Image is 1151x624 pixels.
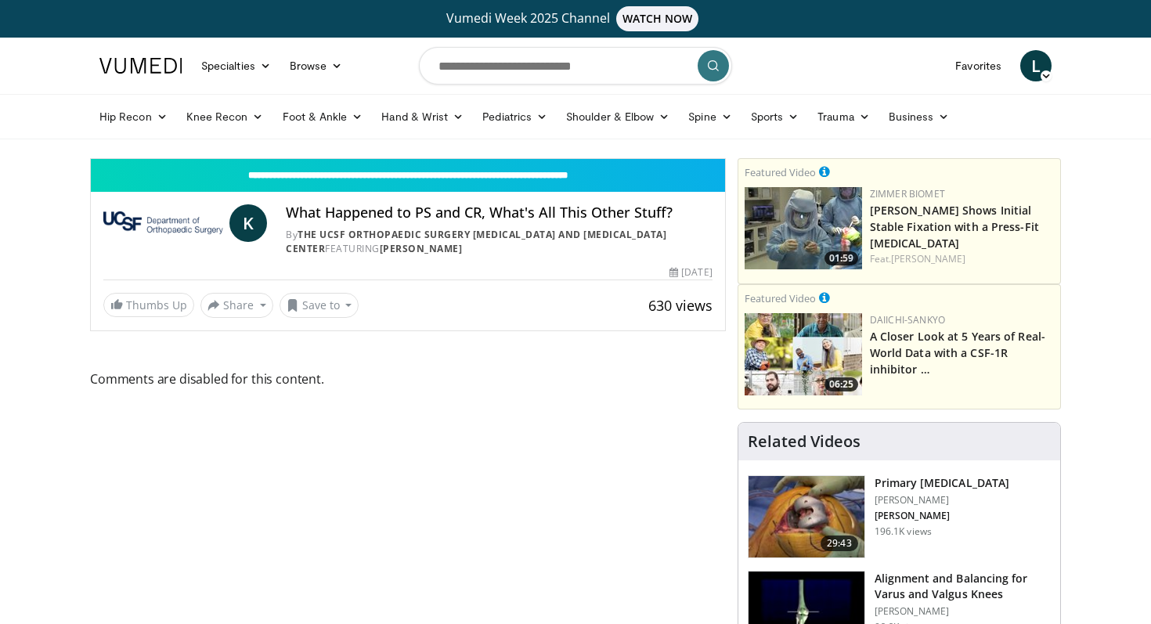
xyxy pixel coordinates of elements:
[1020,50,1052,81] a: L
[616,6,699,31] span: WATCH NOW
[875,571,1051,602] h3: Alignment and Balancing for Varus and Valgus Knees
[946,50,1011,81] a: Favorites
[90,101,177,132] a: Hip Recon
[177,101,273,132] a: Knee Recon
[280,293,359,318] button: Save to
[870,203,1039,251] a: [PERSON_NAME] Shows Initial Stable Fixation with a Press-Fit [MEDICAL_DATA]
[870,329,1045,377] a: A Closer Look at 5 Years of Real-World Data with a CSF-1R inhibitor …
[380,242,463,255] a: [PERSON_NAME]
[745,313,862,395] img: 93c22cae-14d1-47f0-9e4a-a244e824b022.png.150x105_q85_crop-smart_upscale.jpg
[821,536,858,551] span: 29:43
[99,58,182,74] img: VuMedi Logo
[669,265,712,280] div: [DATE]
[286,228,666,255] a: The UCSF Orthopaedic Surgery [MEDICAL_DATA] and [MEDICAL_DATA] Center
[229,204,267,242] a: K
[748,475,1051,558] a: 29:43 Primary [MEDICAL_DATA] [PERSON_NAME] [PERSON_NAME] 196.1K views
[557,101,679,132] a: Shoulder & Elbow
[875,525,932,538] p: 196.1K views
[875,494,1009,507] p: [PERSON_NAME]
[200,293,273,318] button: Share
[286,228,712,256] div: By FEATURING
[372,101,473,132] a: Hand & Wrist
[103,293,194,317] a: Thumbs Up
[745,165,816,179] small: Featured Video
[870,187,945,200] a: Zimmer Biomet
[870,313,945,326] a: Daiichi-Sankyo
[891,252,965,265] a: [PERSON_NAME]
[90,369,726,389] span: Comments are disabled for this content.
[745,313,862,395] a: 06:25
[824,377,858,391] span: 06:25
[648,296,713,315] span: 630 views
[745,187,862,269] a: 01:59
[192,50,280,81] a: Specialties
[103,204,223,242] img: The UCSF Orthopaedic Surgery Arthritis and Joint Replacement Center
[749,476,864,557] img: 297061_3.png.150x105_q85_crop-smart_upscale.jpg
[419,47,732,85] input: Search topics, interventions
[748,432,861,451] h4: Related Videos
[102,6,1049,31] a: Vumedi Week 2025 ChannelWATCH NOW
[879,101,959,132] a: Business
[280,50,352,81] a: Browse
[273,101,373,132] a: Foot & Ankle
[679,101,741,132] a: Spine
[286,204,712,222] h4: What Happened to PS and CR, What's All This Other Stuff?
[473,101,557,132] a: Pediatrics
[824,251,858,265] span: 01:59
[741,101,809,132] a: Sports
[745,291,816,305] small: Featured Video
[875,475,1009,491] h3: Primary [MEDICAL_DATA]
[875,510,1009,522] p: [PERSON_NAME]
[870,252,1054,266] div: Feat.
[808,101,879,132] a: Trauma
[745,187,862,269] img: 6bc46ad6-b634-4876-a934-24d4e08d5fac.150x105_q85_crop-smart_upscale.jpg
[875,605,1051,618] p: [PERSON_NAME]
